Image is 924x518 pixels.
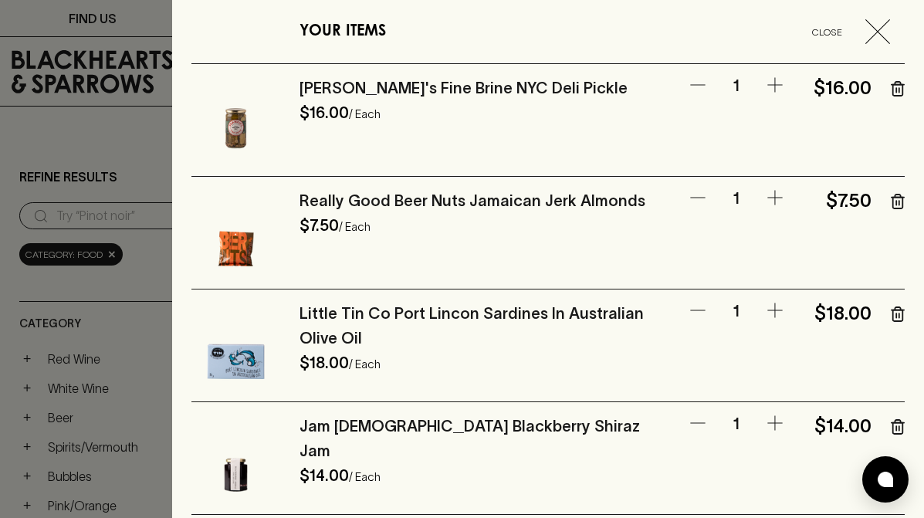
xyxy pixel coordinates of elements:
h5: $7.50 [810,188,872,213]
h6: $7.50 [300,217,339,234]
p: / Each [339,220,371,233]
h6: $18.00 [300,354,349,371]
img: Really Good Beer Nuts Jamaican Jerk Almonds [191,188,280,277]
h5: $16.00 [810,76,872,100]
h6: $14.00 [300,467,349,484]
p: / Each [349,357,381,371]
img: Jam Lady Blackberry Shiraz Jam [191,414,280,503]
h5: $14.00 [810,414,872,438]
img: Little Tin Co Port Lincon Sardines In Australian Olive Oil [191,301,280,390]
a: Really Good Beer Nuts Jamaican Jerk Almonds [300,192,645,209]
p: 1 [713,301,760,322]
p: 1 [713,188,760,209]
h6: YOUR ITEMS [300,19,386,44]
img: bubble-icon [878,472,893,487]
img: Frankie's Fine Brine NYC Deli Pickle [191,76,280,164]
h5: $18.00 [810,301,872,326]
button: Close [795,19,902,44]
p: / Each [349,470,381,483]
a: Jam [DEMOGRAPHIC_DATA] Blackberry Shiraz Jam [300,418,640,459]
p: / Each [349,107,381,120]
a: [PERSON_NAME]'s Fine Brine NYC Deli Pickle [300,80,628,96]
span: Close [795,24,859,40]
p: 1 [713,76,760,96]
a: Little Tin Co Port Lincon Sardines In Australian Olive Oil [300,305,644,347]
h6: $16.00 [300,104,349,121]
p: 1 [713,414,760,435]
